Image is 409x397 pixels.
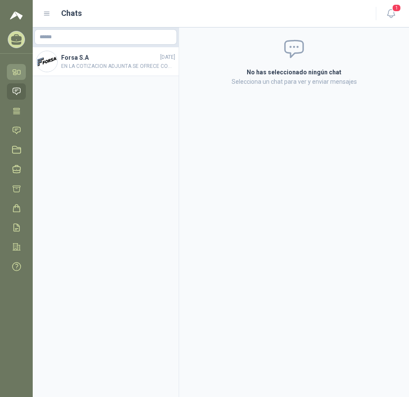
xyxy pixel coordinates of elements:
span: EN LA COTIZACION ADJUNTA SE OFRECE COMO ALTERNATIVA LA SIGUIENTE DESCRIPCION: DISCO FLAP PARA PUL... [61,62,175,70]
h4: Forsa S.A [61,53,158,62]
button: 1 [383,6,399,21]
img: Logo peakr [10,10,23,21]
p: Selecciona un chat para ver y enviar mensajes [189,77,399,86]
img: Company Logo [37,51,57,72]
span: [DATE] [160,53,175,61]
span: 1 [392,4,401,12]
h1: Chats [61,7,82,19]
a: Company LogoForsa S.A[DATE]EN LA COTIZACION ADJUNTA SE OFRECE COMO ALTERNATIVA LA SIGUIENTE DESCR... [33,47,179,76]
h2: No has seleccionado ningún chat [189,67,399,77]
